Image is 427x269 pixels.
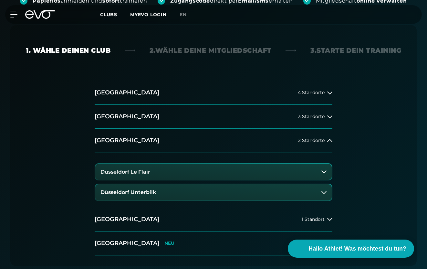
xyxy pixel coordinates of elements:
button: [GEOGRAPHIC_DATA]2 Standorte [95,129,332,153]
h2: [GEOGRAPHIC_DATA] [95,113,159,121]
h2: [GEOGRAPHIC_DATA] [95,89,159,97]
span: Clubs [100,12,117,17]
span: en [180,12,187,17]
button: Düsseldorf Unterbilk [95,184,332,200]
span: 2 Standorte [298,138,325,143]
button: [GEOGRAPHIC_DATA]4 Standorte [95,81,332,105]
div: 1. Wähle deinen Club [26,46,110,55]
h2: [GEOGRAPHIC_DATA] [95,239,159,247]
a: MYEVO LOGIN [130,12,167,17]
button: Hallo Athlet! Was möchtest du tun? [288,240,414,258]
h2: [GEOGRAPHIC_DATA] [95,136,159,145]
a: en [180,11,194,18]
button: [GEOGRAPHIC_DATA]NEU1 Standort [95,231,332,255]
h3: Düsseldorf Unterbilk [100,189,156,195]
a: Clubs [100,11,130,17]
button: [GEOGRAPHIC_DATA]3 Standorte [95,105,332,129]
button: [GEOGRAPHIC_DATA]1 Standort [95,208,332,231]
span: 3 Standorte [298,114,325,119]
span: 1 Standort [302,217,325,222]
p: NEU [164,241,174,246]
span: 4 Standorte [298,90,325,95]
button: Düsseldorf Le Flair [95,164,332,180]
span: Hallo Athlet! Was möchtest du tun? [308,244,406,253]
h3: Düsseldorf Le Flair [100,169,150,175]
h2: [GEOGRAPHIC_DATA] [95,215,159,223]
div: 3. Starte dein Training [310,46,401,55]
div: 2. Wähle deine Mitgliedschaft [150,46,272,55]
